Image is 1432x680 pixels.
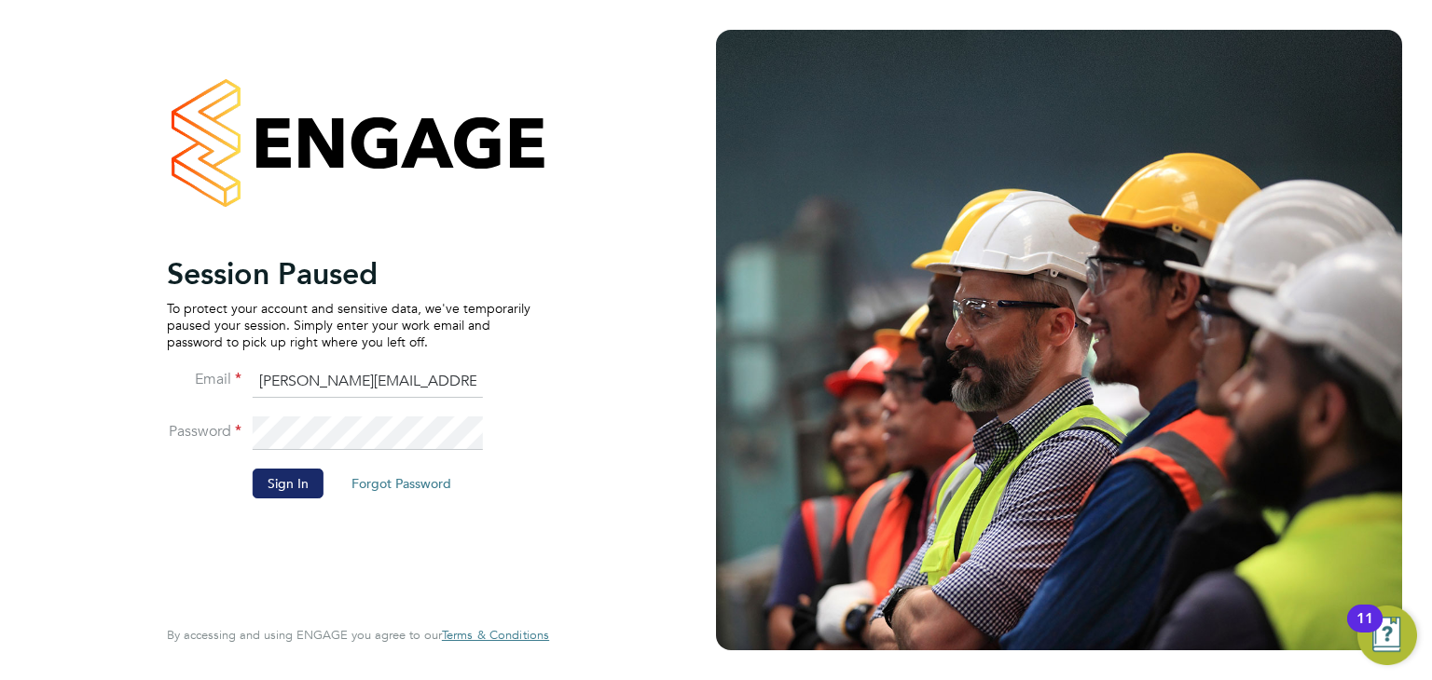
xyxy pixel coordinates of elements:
button: Forgot Password [337,469,466,498]
span: Terms & Conditions [442,627,549,643]
p: To protect your account and sensitive data, we've temporarily paused your session. Simply enter y... [167,300,530,351]
label: Email [167,370,241,389]
button: Open Resource Center, 11 new notifications [1357,605,1417,665]
a: Terms & Conditions [442,628,549,643]
input: Enter your work email... [253,365,483,399]
label: Password [167,422,241,442]
button: Sign In [253,469,324,498]
h2: Session Paused [167,255,530,292]
span: By accessing and using ENGAGE you agree to our [167,627,549,643]
div: 11 [1356,619,1373,643]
